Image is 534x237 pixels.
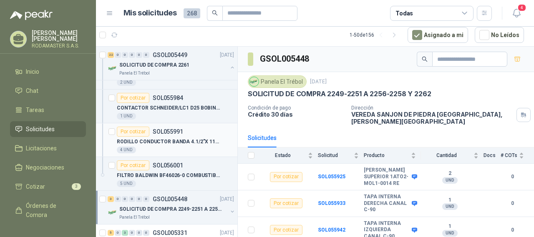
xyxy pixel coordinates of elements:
[115,52,121,58] div: 0
[475,27,524,43] button: No Leídos
[26,182,45,191] span: Cotizar
[249,77,259,86] img: Company Logo
[117,180,136,187] div: 5 UND
[153,129,183,135] p: SOL055991
[318,152,352,158] span: Solicitud
[422,56,428,62] span: search
[10,83,86,99] a: Chat
[119,214,150,221] p: Panela El Trébol
[10,121,86,137] a: Solicitudes
[351,111,513,125] p: VEREDA SANJON DE PIEDRA [GEOGRAPHIC_DATA] , [PERSON_NAME][GEOGRAPHIC_DATA]
[10,64,86,80] a: Inicio
[153,230,187,236] p: GSOL005331
[122,52,128,58] div: 0
[115,230,121,236] div: 0
[117,113,136,120] div: 1 UND
[260,52,310,65] h3: GSOL005448
[108,50,236,77] a: 22 0 0 0 0 0 GSOL005449[DATE] Company LogoSOLICITUD DE COMPRA 2261Panela El Trébol
[117,127,149,137] div: Por cotizar
[119,205,223,213] p: SOLICITUD DE COMPRA 2249-2251 A 2256-2258 Y 2262
[119,70,150,77] p: Panela El Trébol
[270,172,302,182] div: Por cotizar
[129,52,135,58] div: 0
[501,152,517,158] span: # COTs
[117,160,149,170] div: Por cotizar
[32,30,86,42] p: [PERSON_NAME] [PERSON_NAME]
[153,52,187,58] p: GSOL005449
[122,196,128,202] div: 0
[72,183,81,190] span: 3
[421,197,479,204] b: 1
[318,200,345,206] a: SOL055933
[136,196,142,202] div: 0
[220,51,234,59] p: [DATE]
[364,147,421,164] th: Producto
[129,230,135,236] div: 0
[248,133,277,142] div: Solicitudes
[123,7,177,19] h1: Mis solicitudes
[143,230,149,236] div: 0
[26,144,57,153] span: Licitaciones
[248,111,345,118] p: Crédito 30 días
[442,203,458,210] div: UND
[108,207,118,217] img: Company Logo
[10,198,86,223] a: Órdenes de Compra
[153,196,187,202] p: GSOL005448
[220,229,234,237] p: [DATE]
[310,78,327,86] p: [DATE]
[117,147,136,153] div: 4 UND
[115,196,121,202] div: 0
[96,157,237,191] a: Por cotizarSOL056001FILTRO BALDWIN BF46026-0 COMBUSTIBLE5 UND
[117,138,221,146] p: RODILLO CONDUCTOR BANDA 4.1/2"X 11" CARGA
[442,230,458,237] div: UND
[119,61,189,69] p: SOLICITUD DE COMPRA 2261
[395,9,413,18] div: Todas
[318,227,345,233] a: SOL055942
[108,194,236,221] a: 3 0 0 0 0 0 GSOL005448[DATE] Company LogoSOLICITUD DE COMPRA 2249-2251 A 2256-2258 Y 2262Panela E...
[108,63,118,73] img: Company Logo
[10,10,53,20] img: Logo peakr
[108,52,114,58] div: 22
[10,160,86,175] a: Negociaciones
[10,140,86,156] a: Licitaciones
[364,152,409,158] span: Producto
[26,86,38,95] span: Chat
[117,172,221,180] p: FILTRO BALDWIN BF46026-0 COMBUSTIBLE
[153,162,183,168] p: SOL056001
[509,6,524,21] button: 4
[421,147,484,164] th: Cantidad
[117,79,136,86] div: 2 UND
[108,230,114,236] div: 5
[26,163,64,172] span: Negociaciones
[108,196,114,202] div: 3
[136,52,142,58] div: 0
[117,93,149,103] div: Por cotizar
[10,102,86,118] a: Tareas
[96,123,237,157] a: Por cotizarSOL055991RODILLO CONDUCTOR BANDA 4.1/2"X 11" CARGA4 UND
[318,174,345,180] a: SOL055925
[248,75,307,88] div: Panela El Trébol
[270,225,302,235] div: Por cotizar
[421,170,479,177] b: 2
[350,28,401,42] div: 1 - 50 de 156
[259,147,318,164] th: Estado
[421,152,472,158] span: Cantidad
[96,90,237,123] a: Por cotizarSOL055984CONTACTOR SCHNEIDER/LC1 D25 BOBINA 220 V1 UND
[129,196,135,202] div: 0
[501,226,524,234] b: 0
[270,198,302,208] div: Por cotizar
[32,43,86,48] p: RODAMASTER S.A.S.
[364,167,410,187] b: [PERSON_NAME] SUPERIOR 1ATO2-MOL1-0014 RE
[212,10,218,16] span: search
[136,230,142,236] div: 0
[318,147,364,164] th: Solicitud
[117,104,221,112] p: CONTACTOR SCHNEIDER/LC1 D25 BOBINA 220 V
[26,67,39,76] span: Inicio
[259,152,306,158] span: Estado
[501,173,524,181] b: 0
[143,196,149,202] div: 0
[501,200,524,207] b: 0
